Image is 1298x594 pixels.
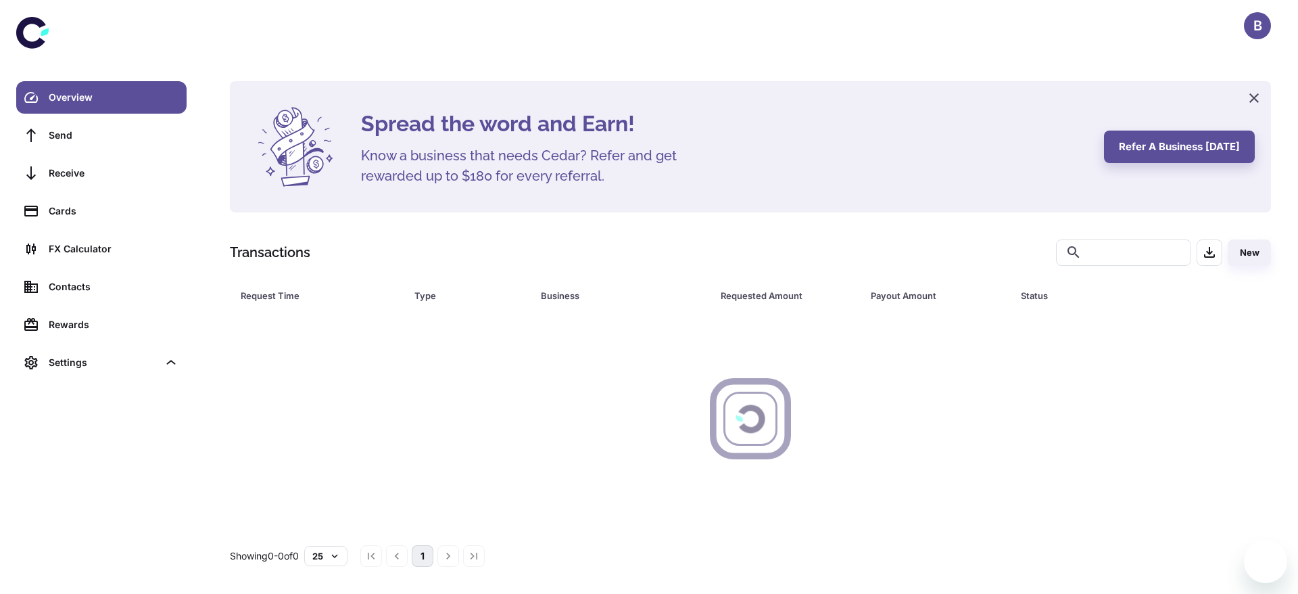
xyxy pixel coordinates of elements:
h5: Know a business that needs Cedar? Refer and get rewarded up to $180 for every referral. [361,145,699,186]
button: page 1 [412,545,433,567]
nav: pagination navigation [358,545,487,567]
div: Overview [49,90,178,105]
div: Receive [49,166,178,181]
div: Contacts [49,279,178,294]
a: Send [16,119,187,152]
div: Status [1021,286,1197,305]
a: Overview [16,81,187,114]
p: Showing 0-0 of 0 [230,549,299,564]
div: Request Time [241,286,381,305]
a: Rewards [16,309,187,341]
div: Type [414,286,506,305]
button: 25 [304,546,347,566]
div: Rewards [49,317,178,332]
iframe: Button to launch messaging window [1244,540,1287,583]
button: B [1244,12,1271,39]
h4: Spread the word and Earn! [361,108,1088,140]
a: Cards [16,195,187,227]
a: Receive [16,157,187,189]
div: Requested Amount [721,286,837,305]
span: Request Time [241,286,398,305]
a: Contacts [16,271,187,303]
a: FX Calculator [16,233,187,265]
div: Send [49,128,178,143]
span: Type [414,286,524,305]
div: Settings [16,346,187,379]
span: Status [1021,286,1215,305]
button: New [1228,239,1271,266]
span: Requested Amount [721,286,855,305]
h1: Transactions [230,242,310,262]
div: Settings [49,355,158,370]
span: Payout Amount [871,286,1005,305]
button: Refer a business [DATE] [1104,131,1255,163]
div: Cards [49,204,178,219]
div: FX Calculator [49,242,178,256]
div: Payout Amount [871,286,987,305]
